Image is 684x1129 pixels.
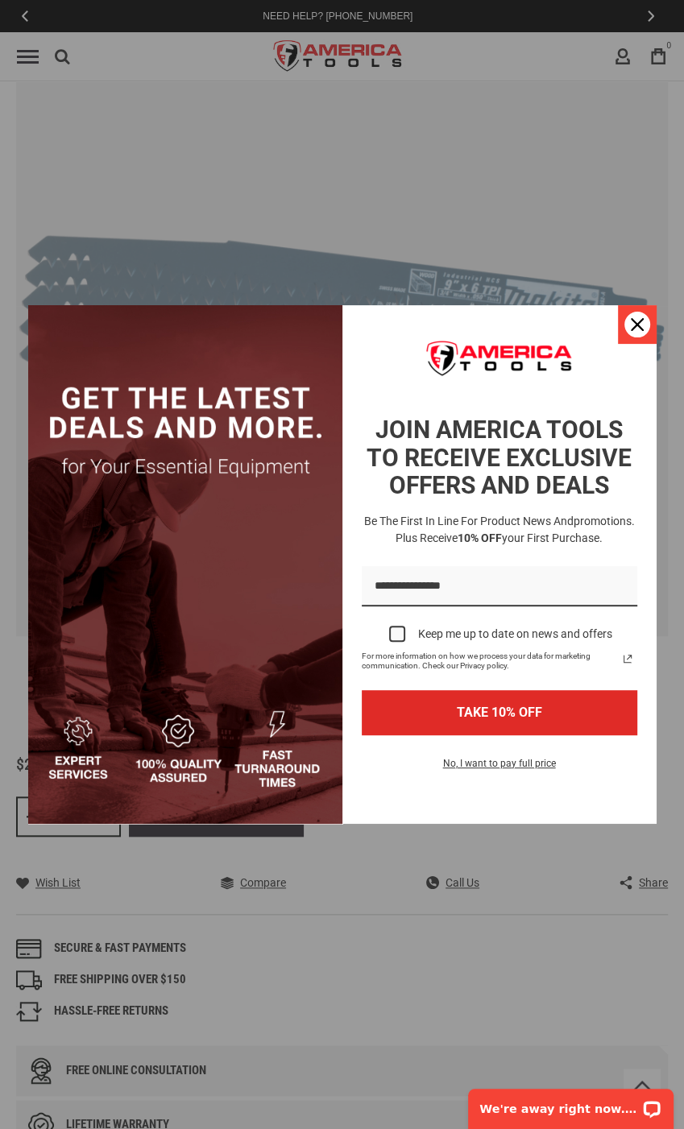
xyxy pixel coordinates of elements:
button: TAKE 10% OFF [362,690,637,734]
div: Keep me up to date on news and offers [418,627,612,641]
strong: JOIN AMERICA TOOLS TO RECEIVE EXCLUSIVE OFFERS AND DEALS [367,416,632,499]
svg: close icon [631,318,644,331]
button: Close [618,305,657,344]
button: No, I want to pay full price [430,755,569,782]
a: Read our Privacy Policy [618,649,637,668]
input: Email field [362,566,637,607]
span: promotions. Plus receive your first purchase. [396,515,635,544]
span: For more information on how we process your data for marketing communication. Check our Privacy p... [362,651,618,671]
h3: Be the first in line for product news and [359,513,640,547]
strong: 10% OFF [458,531,502,544]
iframe: LiveChat chat widget [458,1078,684,1129]
svg: link icon [618,649,637,668]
